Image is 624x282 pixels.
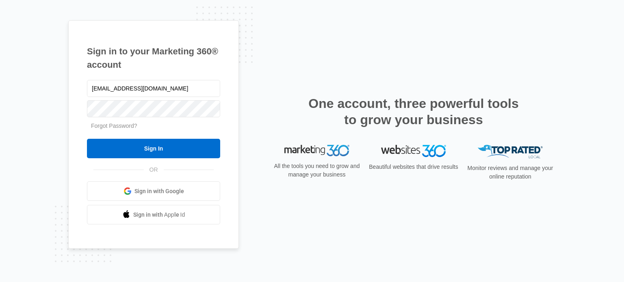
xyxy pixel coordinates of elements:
input: Sign In [87,139,220,158]
p: All the tools you need to grow and manage your business [271,162,362,179]
img: Websites 360 [381,145,446,157]
a: Sign in with Google [87,181,220,201]
a: Forgot Password? [91,123,137,129]
span: Sign in with Google [134,187,184,196]
p: Monitor reviews and manage your online reputation [465,164,556,181]
img: Marketing 360 [284,145,349,156]
h1: Sign in to your Marketing 360® account [87,45,220,71]
input: Email [87,80,220,97]
span: Sign in with Apple Id [133,211,185,219]
p: Beautiful websites that drive results [368,163,459,171]
span: OR [144,166,164,174]
h2: One account, three powerful tools to grow your business [306,95,521,128]
img: Top Rated Local [478,145,543,158]
a: Sign in with Apple Id [87,205,220,224]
